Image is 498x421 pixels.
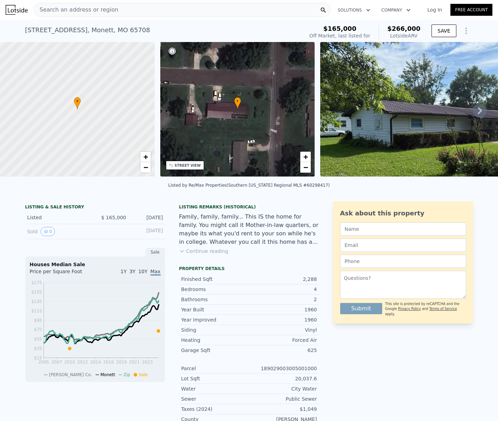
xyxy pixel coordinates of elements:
a: Log In [419,6,450,13]
button: Submit [340,303,383,314]
div: 1960 [249,316,317,323]
div: 2 [249,296,317,303]
tspan: 2021 [129,360,140,365]
div: Siding [181,326,249,333]
div: Listing Remarks (Historical) [179,204,319,210]
div: Price per Square Foot [30,268,95,279]
tspan: $95 [34,318,42,323]
input: Phone [340,255,466,268]
div: Heating [181,337,249,344]
tspan: 2010 [64,360,75,365]
div: Water [181,385,249,392]
div: Public Sewer [249,395,317,402]
span: Max [150,269,161,276]
div: Garage Sqft [181,347,249,354]
div: Parcel [181,365,249,372]
tspan: 2016 [103,360,114,365]
div: This site is protected by reCAPTCHA and the Google and apply. [385,302,466,317]
tspan: $175 [31,280,42,285]
tspan: $135 [31,299,42,304]
div: [DATE] [132,227,163,236]
div: 625 [249,347,317,354]
input: Name [340,222,466,236]
div: Forced Air [249,337,317,344]
button: SAVE [432,25,456,37]
span: • [74,98,81,104]
span: 1Y [120,269,126,274]
a: Privacy Policy [398,307,421,311]
tspan: $35 [34,346,42,351]
a: Free Account [450,4,492,16]
div: Sewer [181,395,249,402]
span: [PERSON_NAME] Co. [49,372,92,377]
div: Ask about this property [340,208,466,218]
div: Property details [179,266,319,271]
button: Solutions [332,4,376,16]
div: Year Improved [181,316,249,323]
div: 20,037.6 [249,375,317,382]
div: Off Market, last listed for [309,32,370,39]
div: 189029003005001000 [249,365,317,372]
div: Lot Sqft [181,375,249,382]
div: 1960 [249,306,317,313]
div: Finished Sqft [181,276,249,283]
div: 2,288 [249,276,317,283]
div: Family, family, family... This IS the home for family. You might call it Mother-in-law quarters, ... [179,213,319,246]
div: 4 [249,286,317,293]
button: Company [376,4,416,16]
span: $165,000 [323,25,357,32]
button: Continue reading [179,248,229,255]
a: Zoom out [300,162,311,173]
div: Vinyl [249,326,317,333]
span: Monett [100,372,115,377]
img: Lotside [6,5,28,15]
div: • [74,97,81,109]
tspan: 2007 [51,360,62,365]
span: • [234,98,241,104]
div: Year Built [181,306,249,313]
span: Sale [139,372,148,377]
tspan: $75 [34,327,42,332]
div: Listed by Re/Max Properties (Southern [US_STATE] Regional MLS #60298417) [168,183,330,188]
div: LISTING & SALE HISTORY [25,204,165,211]
input: Email [340,239,466,252]
div: STREET VIEW [175,163,201,168]
tspan: 2012 [77,360,88,365]
tspan: 2023 [142,360,153,365]
tspan: 2014 [90,360,101,365]
span: − [303,163,308,172]
tspan: $115 [31,309,42,313]
div: Sale [146,248,165,257]
span: + [303,152,308,161]
a: Zoom in [140,152,151,162]
button: Show Options [459,24,473,38]
div: Houses Median Sale [30,261,161,268]
tspan: $15 [34,356,42,360]
div: • [234,97,241,109]
button: View historical data [41,227,55,236]
div: City Water [249,385,317,392]
span: $266,000 [387,25,421,32]
span: $ 165,000 [101,215,126,220]
a: Zoom out [140,162,151,173]
span: Zip [124,372,130,377]
tspan: 2005 [38,360,49,365]
div: Bathrooms [181,296,249,303]
span: + [143,152,148,161]
span: Search an address or region [34,6,118,14]
span: − [143,163,148,172]
tspan: $155 [31,290,42,295]
div: $1,049 [249,406,317,413]
div: Listed [27,214,90,221]
div: Lotside ARV [387,32,421,39]
div: [STREET_ADDRESS] , Monett , MO 65708 [25,25,150,35]
div: Bedrooms [181,286,249,293]
div: Sold [27,227,90,236]
a: Zoom in [300,152,311,162]
tspan: 2019 [116,360,127,365]
a: Terms of Service [429,307,457,311]
tspan: $55 [34,337,42,341]
div: Taxes (2024) [181,406,249,413]
div: [DATE] [132,214,163,221]
span: 10Y [138,269,147,274]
